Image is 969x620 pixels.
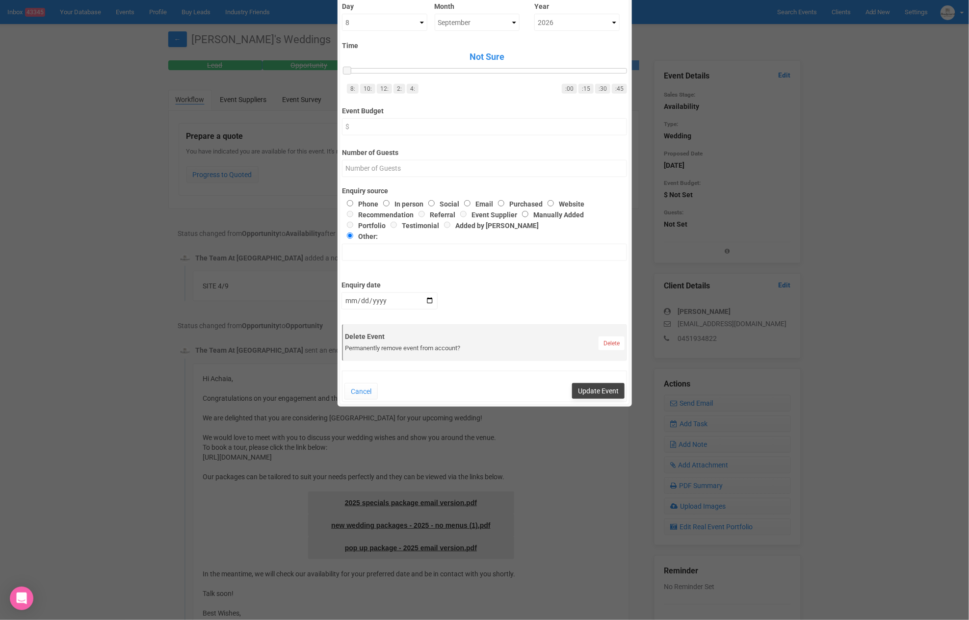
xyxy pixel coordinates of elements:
a: 10: [360,84,375,94]
a: :45 [612,84,627,94]
button: Cancel [344,383,378,400]
label: Purchased [493,200,543,208]
label: Number of Guests [342,144,627,157]
label: Enquiry date [341,277,438,290]
label: Event Supplier [455,211,517,219]
label: Delete Event [345,332,625,341]
label: Recommendation [342,211,414,219]
label: Time [342,41,627,51]
label: Phone [342,200,378,208]
label: Social [423,200,459,208]
label: Added by [PERSON_NAME] [439,222,539,230]
label: Other: [342,231,613,241]
label: Manually Added [517,211,584,219]
a: :15 [578,84,594,94]
a: 8: [347,84,359,94]
div: Permanently remove event from account? [345,344,625,353]
a: 2: [393,84,405,94]
a: 4: [407,84,419,94]
a: 12: [377,84,392,94]
label: Website [543,200,584,208]
div: Open Intercom Messenger [10,587,33,610]
input: $ [342,118,627,135]
label: Enquiry source [342,186,627,196]
label: Testimonial [386,222,439,230]
a: :30 [595,84,610,94]
button: Update Event [572,383,625,399]
label: Event Budget [342,103,627,116]
span: Not Sure [347,51,627,63]
input: Number of Guests [342,160,627,177]
label: Referral [414,211,455,219]
a: Delete [599,336,625,350]
label: In person [378,200,423,208]
label: Portfolio [342,222,386,230]
label: Email [459,200,493,208]
a: :00 [562,84,577,94]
